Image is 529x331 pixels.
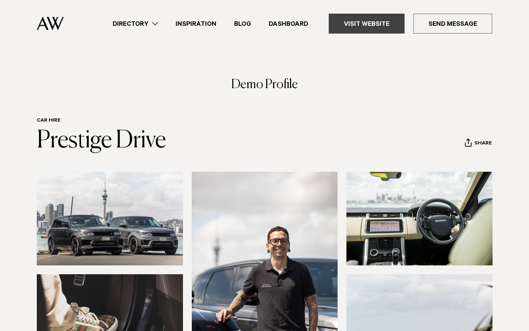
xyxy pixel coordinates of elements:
a: Dashboard [260,19,317,29]
span: Share [475,140,492,147]
button: Share [465,138,492,149]
a: Inspiration [167,19,225,29]
h3: Demo Profile [37,79,492,100]
a: Blog [225,19,260,29]
a: Visit Website [329,14,405,34]
a: Car Hire [37,118,60,124]
a: Directory [104,19,167,29]
img: Auckland Weddings Logo [37,17,64,30]
a: Prestige Drive [37,129,166,153]
a: Send Message [413,14,492,34]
